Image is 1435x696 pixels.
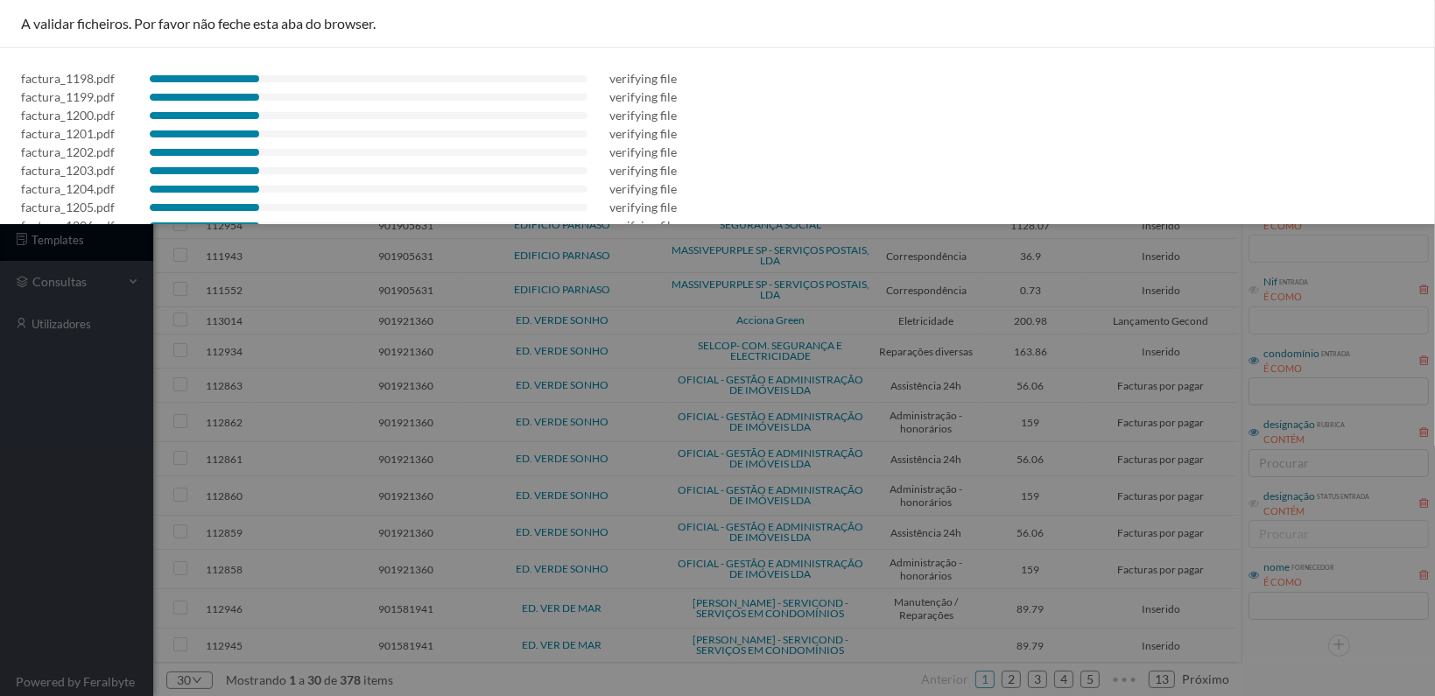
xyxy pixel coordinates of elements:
[21,179,115,198] div: factura_1204.pdf
[21,198,115,216] div: factura_1205.pdf
[609,198,677,216] div: verifying file
[609,161,677,179] div: verifying file
[21,14,1414,33] div: A validar ficheiros. Por favor não feche esta aba do browser.
[609,216,677,235] div: verifying file
[609,88,677,106] div: verifying file
[609,69,677,88] div: verifying file
[609,106,677,124] div: verifying file
[609,179,677,198] div: verifying file
[21,216,115,235] div: factura_1206.pdf
[609,124,677,143] div: verifying file
[21,124,115,143] div: factura_1201.pdf
[21,161,115,179] div: factura_1203.pdf
[609,143,677,161] div: verifying file
[21,69,115,88] div: factura_1198.pdf
[21,106,115,124] div: factura_1200.pdf
[21,88,115,106] div: factura_1199.pdf
[21,143,115,161] div: factura_1202.pdf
